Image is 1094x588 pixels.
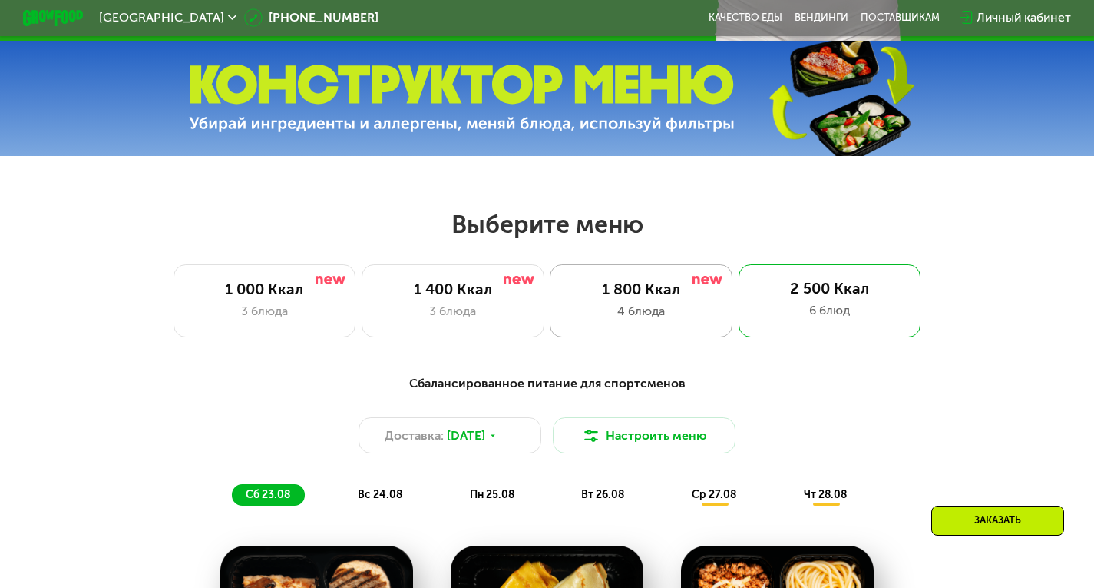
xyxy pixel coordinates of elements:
[795,12,848,24] a: Вендинги
[385,427,444,445] span: Доставка:
[378,281,528,299] div: 1 400 Ккал
[553,417,735,454] button: Настроить меню
[566,302,716,321] div: 4 блюда
[470,488,514,501] span: пн 25.08
[754,301,906,320] div: 6 блюд
[358,488,402,501] span: вс 24.08
[246,488,290,501] span: сб 23.08
[754,280,906,298] div: 2 500 Ккал
[98,374,997,394] div: Сбалансированное питание для спортсменов
[378,302,528,321] div: 3 блюда
[861,12,940,24] div: поставщикам
[581,488,624,501] span: вт 26.08
[804,488,847,501] span: чт 28.08
[692,488,736,501] span: ср 27.08
[189,302,339,321] div: 3 блюда
[244,8,378,27] a: [PHONE_NUMBER]
[709,12,782,24] a: Качество еды
[189,281,339,299] div: 1 000 Ккал
[977,8,1071,27] div: Личный кабинет
[447,427,485,445] span: [DATE]
[931,506,1064,536] div: Заказать
[48,209,1045,240] h2: Выберите меню
[99,12,224,24] span: [GEOGRAPHIC_DATA]
[566,281,716,299] div: 1 800 Ккал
